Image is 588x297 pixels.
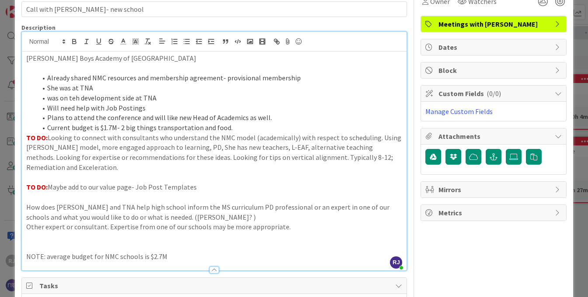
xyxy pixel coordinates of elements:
[37,73,403,83] li: Already shared NMC resources and membership agreement- provisional membership
[425,107,493,116] a: Manage Custom Fields
[26,222,403,232] p: Other expert or consultant. Expertise from one of our schools may be more appropriate.
[438,19,550,29] span: Meetings with [PERSON_NAME]
[26,133,48,142] strong: TO DO:
[438,131,550,142] span: Attachments
[37,83,403,93] li: She was at TNA
[21,24,56,31] span: Description
[390,256,402,269] span: RJ
[487,89,501,98] span: ( 0/0 )
[26,133,403,173] p: Looking to connect with consultants who understand the NMC model (academically) with respect to s...
[438,65,550,76] span: Block
[26,252,403,262] p: NOTE: average budget for NMC schools is $2.7M
[26,182,403,192] p: Maybe add to our value page- Job Post Templates
[39,280,391,291] span: Tasks
[26,53,403,63] p: [PERSON_NAME] Boys Academy of [GEOGRAPHIC_DATA]
[438,184,550,195] span: Mirrors
[438,207,550,218] span: Metrics
[438,88,550,99] span: Custom Fields
[37,103,403,113] li: Will need help with Job Postings
[37,93,403,103] li: was on teh development side at TNA
[438,42,550,52] span: Dates
[37,123,403,133] li: Current budget is $1.7M- 2 big things transportation and food.
[26,183,48,191] strong: TO DO:
[26,202,403,222] p: How does [PERSON_NAME] and TNA help high school inform the MS curriculum PD professional or an ex...
[37,113,403,123] li: Plans to attend the conference and will like new Head of Academics as well.
[21,1,407,17] input: type card name here...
